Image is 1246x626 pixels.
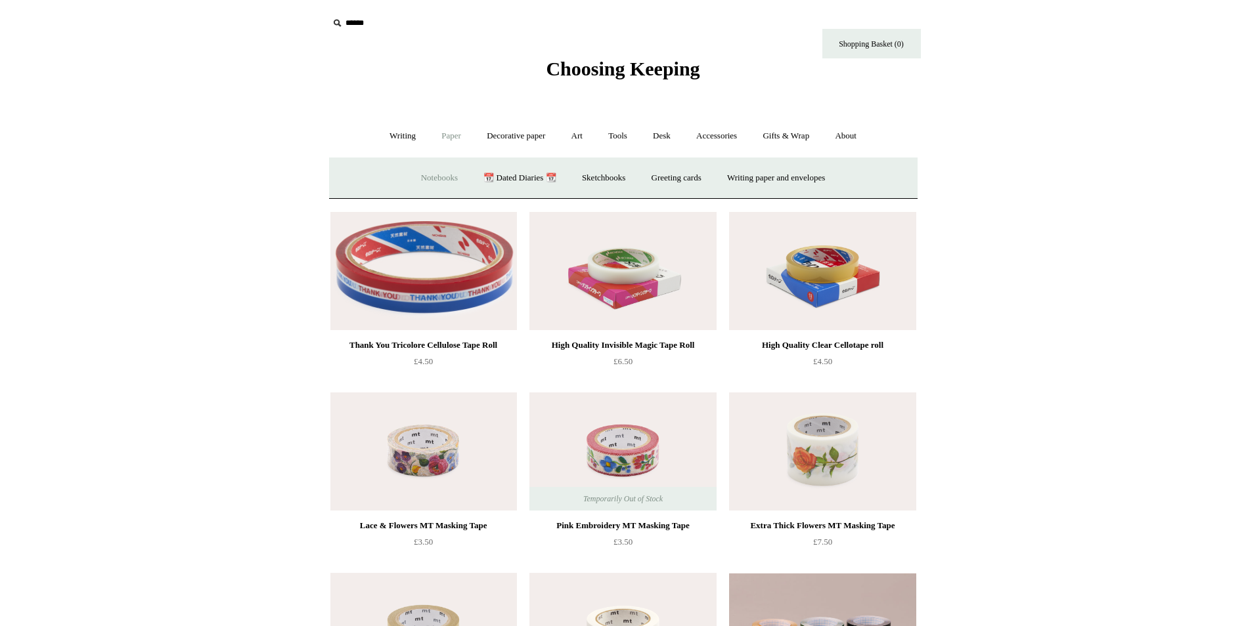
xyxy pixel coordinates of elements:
div: High Quality Clear Cellotape roll [732,337,912,353]
span: Temporarily Out of Stock [570,487,676,511]
a: Writing paper and envelopes [715,161,837,196]
a: Choosing Keeping [546,68,700,77]
a: High Quality Clear Cellotape roll £4.50 [729,337,916,391]
a: Sketchbooks [570,161,637,196]
a: Pink Embroidery MT Masking Tape Pink Embroidery MT Masking Tape Temporarily Out of Stock [529,392,716,511]
a: High Quality Invisible Magic Tape Roll High Quality Invisible Magic Tape Roll [529,212,716,330]
div: Lace & Flowers MT Masking Tape [334,518,514,533]
div: High Quality Invisible Magic Tape Roll [533,337,713,353]
div: Extra Thick Flowers MT Masking Tape [732,518,912,533]
div: Pink Embroidery MT Masking Tape [533,518,713,533]
img: Thank You Tricolore Cellulose Tape Roll [330,212,517,330]
a: Desk [641,119,682,154]
a: Lace & Flowers MT Masking Tape Lace & Flowers MT Masking Tape [330,392,517,511]
img: High Quality Invisible Magic Tape Roll [529,212,716,330]
a: Gifts & Wrap [751,119,821,154]
a: Shopping Basket (0) [822,29,921,58]
a: Thank You Tricolore Cellulose Tape Roll £4.50 [330,337,517,391]
span: £3.50 [613,537,633,547]
a: Thank You Tricolore Cellulose Tape Roll Thank You Tricolore Cellulose Tape Roll [330,212,517,330]
a: Writing [378,119,428,154]
a: Paper [430,119,473,154]
span: £3.50 [414,537,433,547]
a: Accessories [684,119,749,154]
img: High Quality Clear Cellotape roll [729,212,916,330]
a: Tools [596,119,639,154]
div: Thank You Tricolore Cellulose Tape Roll [334,337,514,353]
a: Notebooks [409,161,470,196]
span: £4.50 [813,356,832,366]
a: Decorative paper [475,119,557,154]
a: Greeting cards [640,161,713,196]
img: Extra Thick Flowers MT Masking Tape [729,392,916,511]
img: Lace & Flowers MT Masking Tape [330,392,517,511]
a: About [823,119,868,154]
a: High Quality Invisible Magic Tape Roll £6.50 [529,337,716,391]
a: Extra Thick Flowers MT Masking Tape £7.50 [729,518,916,572]
img: Pink Embroidery MT Masking Tape [529,392,716,511]
span: £6.50 [613,356,633,366]
a: Art [560,119,594,154]
a: Extra Thick Flowers MT Masking Tape Extra Thick Flowers MT Masking Tape [729,392,916,511]
a: 📆 Dated Diaries 📆 [472,161,567,196]
span: £4.50 [414,356,433,366]
a: Lace & Flowers MT Masking Tape £3.50 [330,518,517,572]
a: High Quality Clear Cellotape roll High Quality Clear Cellotape roll [729,212,916,330]
a: Pink Embroidery MT Masking Tape £3.50 [529,518,716,572]
span: Choosing Keeping [546,58,700,79]
span: £7.50 [813,537,832,547]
